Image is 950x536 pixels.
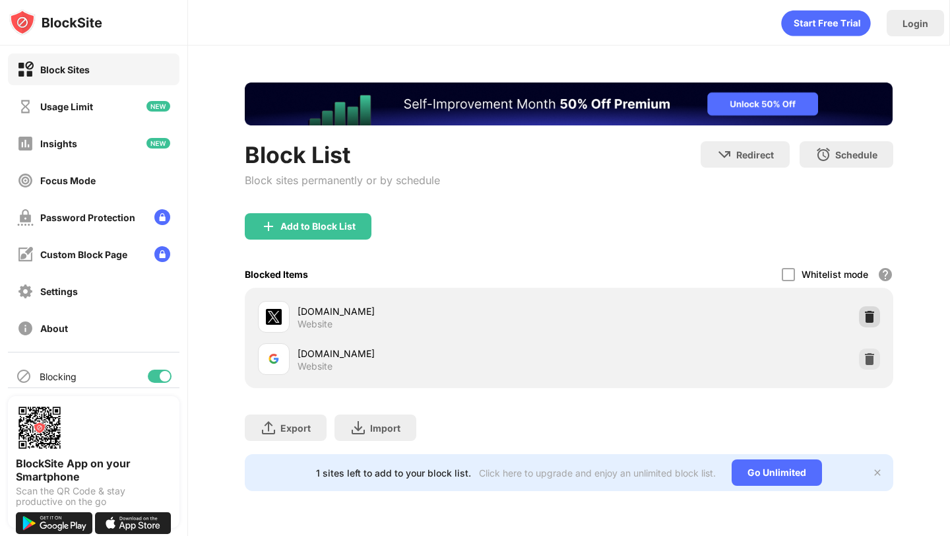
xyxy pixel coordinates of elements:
[16,368,32,384] img: blocking-icon.svg
[40,323,68,334] div: About
[316,467,471,479] div: 1 sites left to add to your block list.
[298,360,332,372] div: Website
[298,304,569,318] div: [DOMAIN_NAME]
[40,138,77,149] div: Insights
[146,138,170,149] img: new-icon.svg
[17,61,34,78] img: block-on.svg
[40,371,77,382] div: Blocking
[95,512,172,534] img: download-on-the-app-store.svg
[17,283,34,300] img: settings-off.svg
[280,422,311,434] div: Export
[17,320,34,337] img: about-off.svg
[17,135,34,152] img: insights-off.svg
[872,467,883,478] img: x-button.svg
[266,351,282,367] img: favicons
[16,404,63,452] img: options-page-qr-code.png
[40,175,96,186] div: Focus Mode
[835,149,877,160] div: Schedule
[245,83,893,125] iframe: Banner
[17,98,34,115] img: time-usage-off.svg
[16,512,92,534] img: get-it-on-google-play.svg
[16,486,172,507] div: Scan the QR Code & stay productive on the go
[781,10,871,36] div: animation
[146,101,170,112] img: new-icon.svg
[40,212,135,223] div: Password Protection
[736,149,774,160] div: Redirect
[732,459,822,486] div: Go Unlimited
[17,172,34,189] img: focus-off.svg
[298,318,332,330] div: Website
[9,9,102,36] img: logo-blocksite.svg
[298,347,569,360] div: [DOMAIN_NAME]
[245,141,440,168] div: Block List
[154,209,170,225] img: lock-menu.svg
[245,269,308,280] div: Blocked Items
[370,422,400,434] div: Import
[245,174,440,187] div: Block sites permanently or by schedule
[17,209,34,226] img: password-protection-off.svg
[40,101,93,112] div: Usage Limit
[280,221,356,232] div: Add to Block List
[479,467,716,479] div: Click here to upgrade and enjoy an unlimited block list.
[902,18,928,29] div: Login
[40,249,127,260] div: Custom Block Page
[40,64,90,75] div: Block Sites
[266,309,282,325] img: favicons
[802,269,868,280] div: Whitelist mode
[17,246,34,263] img: customize-block-page-off.svg
[16,457,172,483] div: BlockSite App on your Smartphone
[40,286,78,297] div: Settings
[154,246,170,262] img: lock-menu.svg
